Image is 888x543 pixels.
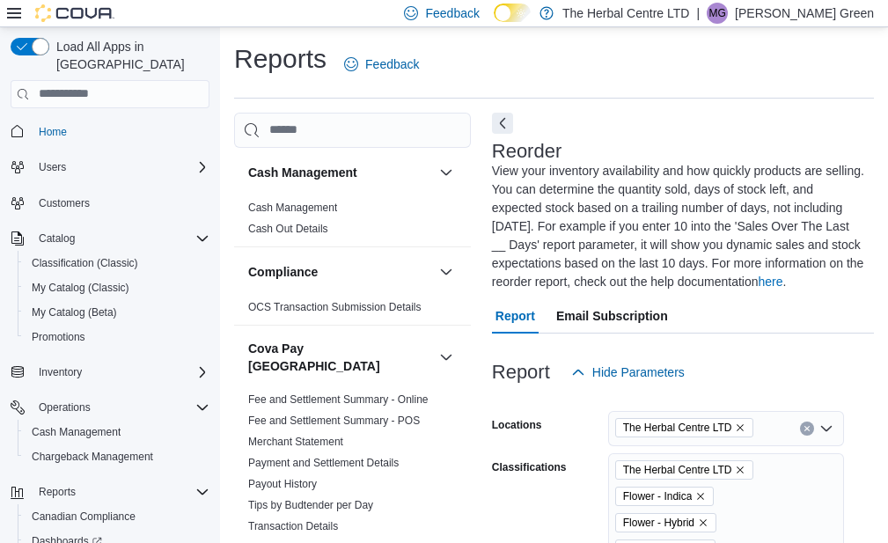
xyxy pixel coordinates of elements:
a: Transaction Details [248,520,338,532]
span: Home [39,125,67,139]
button: Home [4,119,216,144]
span: Promotions [25,327,209,348]
button: Cova Pay [GEOGRAPHIC_DATA] [436,347,457,368]
button: Next [492,113,513,134]
button: Hide Parameters [564,355,692,390]
h3: Reorder [492,141,561,162]
a: My Catalog (Beta) [25,302,124,323]
button: Catalog [32,228,82,249]
img: Cova [35,4,114,22]
span: The Herbal Centre LTD [623,461,732,479]
button: My Catalog (Beta) [18,300,216,325]
a: Chargeback Management [25,446,160,467]
button: Clear input [800,422,814,436]
a: Canadian Compliance [25,506,143,527]
span: The Herbal Centre LTD [615,418,754,437]
button: Operations [32,397,98,418]
a: Classification (Classic) [25,253,145,274]
h3: Cash Management [248,164,357,181]
a: Home [32,121,74,143]
button: Canadian Compliance [18,504,216,529]
span: Flower - Hybrid [623,514,694,532]
button: Remove The Herbal Centre LTD from selection in this group [735,465,745,475]
button: Classification (Classic) [18,251,216,275]
span: Payment and Settlement Details [248,456,399,470]
div: Cash Management [234,197,471,246]
span: The Herbal Centre LTD [623,419,732,437]
a: Cash Management [25,422,128,443]
h3: Report [492,362,550,383]
h1: Reports [234,41,327,77]
span: Transaction Details [248,519,338,533]
span: Catalog [32,228,209,249]
a: Fee and Settlement Summary - Online [248,393,429,406]
button: Remove Flower - Indica from selection in this group [695,491,706,502]
span: Chargeback Management [32,450,153,464]
a: Promotions [25,327,92,348]
span: The Herbal Centre LTD [615,460,754,480]
span: Cash Out Details [248,222,328,236]
span: Flower - Indica [623,488,693,505]
a: Feedback [337,47,426,82]
a: Payout History [248,478,317,490]
div: Meighen Green [707,3,728,24]
span: Users [32,157,209,178]
button: Users [4,155,216,180]
input: Dark Mode [494,4,531,22]
span: Fee and Settlement Summary - POS [248,414,420,428]
span: Inventory [32,362,209,383]
span: Flower - Indica [615,487,715,506]
button: Cash Management [248,164,432,181]
label: Locations [492,418,542,432]
a: Fee and Settlement Summary - POS [248,415,420,427]
button: Cash Management [18,420,216,444]
p: | [696,3,700,24]
button: Customers [4,190,216,216]
span: Promotions [32,330,85,344]
span: Tips by Budtender per Day [248,498,373,512]
span: Reports [39,485,76,499]
span: Operations [32,397,209,418]
a: My Catalog (Classic) [25,277,136,298]
button: My Catalog (Classic) [18,275,216,300]
div: Compliance [234,297,471,325]
a: Payment and Settlement Details [248,457,399,469]
span: Cash Management [25,422,209,443]
button: Cova Pay [GEOGRAPHIC_DATA] [248,340,432,375]
span: Email Subscription [556,298,668,334]
span: Canadian Compliance [32,510,136,524]
span: Merchant Statement [248,435,343,449]
button: Inventory [32,362,89,383]
a: Merchant Statement [248,436,343,448]
button: Remove Flower - Hybrid from selection in this group [698,517,708,528]
span: MG [708,3,725,24]
span: My Catalog (Classic) [25,277,209,298]
a: OCS Transaction Submission Details [248,301,422,313]
span: Customers [32,192,209,214]
span: Operations [39,400,91,415]
span: Payout History [248,477,317,491]
span: Cash Management [248,201,337,215]
button: Reports [32,481,83,503]
span: My Catalog (Classic) [32,281,129,295]
span: Fee and Settlement Summary - Online [248,393,429,407]
span: Chargeback Management [25,446,209,467]
span: Hide Parameters [592,363,685,381]
span: Canadian Compliance [25,506,209,527]
span: Classification (Classic) [25,253,209,274]
button: Cash Management [436,162,457,183]
span: Users [39,160,66,174]
button: Inventory [4,360,216,385]
button: Users [32,157,73,178]
a: Cash Out Details [248,223,328,235]
span: Report [495,298,535,334]
span: Dark Mode [494,22,495,23]
span: Feedback [365,55,419,73]
a: Customers [32,193,97,214]
button: Operations [4,395,216,420]
p: The Herbal Centre LTD [562,3,689,24]
button: Promotions [18,325,216,349]
a: here [759,275,783,289]
div: View your inventory availability and how quickly products are selling. You can determine the quan... [492,162,865,291]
